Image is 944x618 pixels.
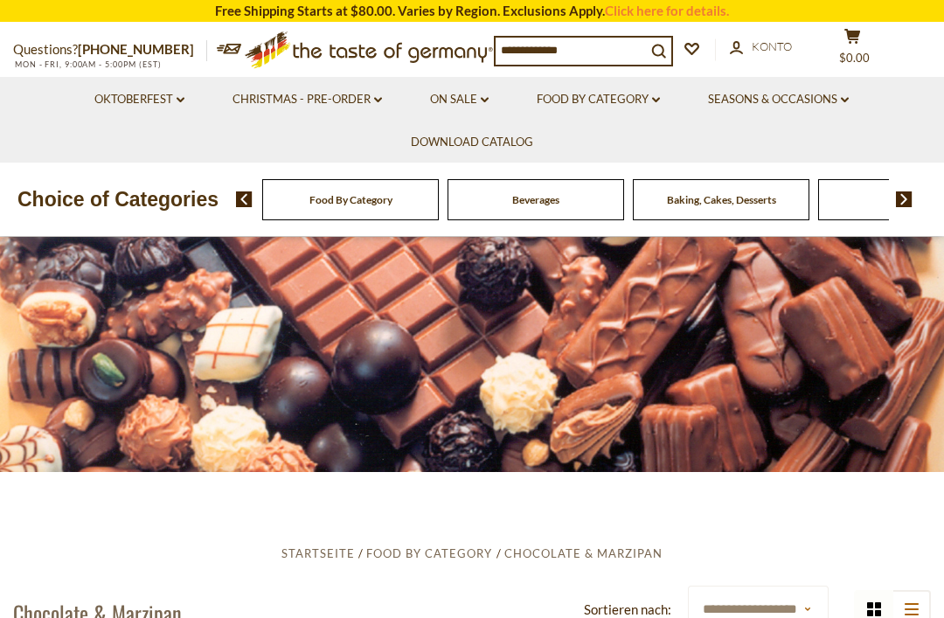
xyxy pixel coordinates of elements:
a: Food By Category [366,546,492,560]
a: Food By Category [309,193,392,206]
a: Seasons & Occasions [708,90,849,109]
button: $0.00 [826,28,878,72]
span: MON - FRI, 9:00AM - 5:00PM (EST) [13,59,162,69]
a: Konto [730,38,792,57]
span: Konto [752,39,792,53]
a: Beverages [512,193,559,206]
a: On Sale [430,90,489,109]
a: Chocolate & Marzipan [504,546,663,560]
p: Questions? [13,38,207,61]
a: Baking, Cakes, Desserts [667,193,776,206]
span: $0.00 [839,51,870,65]
a: Click here for details. [605,3,729,18]
a: [PHONE_NUMBER] [78,41,194,57]
a: Oktoberfest [94,90,184,109]
img: next arrow [896,191,913,207]
a: Food By Category [537,90,660,109]
a: Christmas - PRE-ORDER [233,90,382,109]
img: previous arrow [236,191,253,207]
a: Startseite [281,546,355,560]
a: Download Catalog [411,133,533,152]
